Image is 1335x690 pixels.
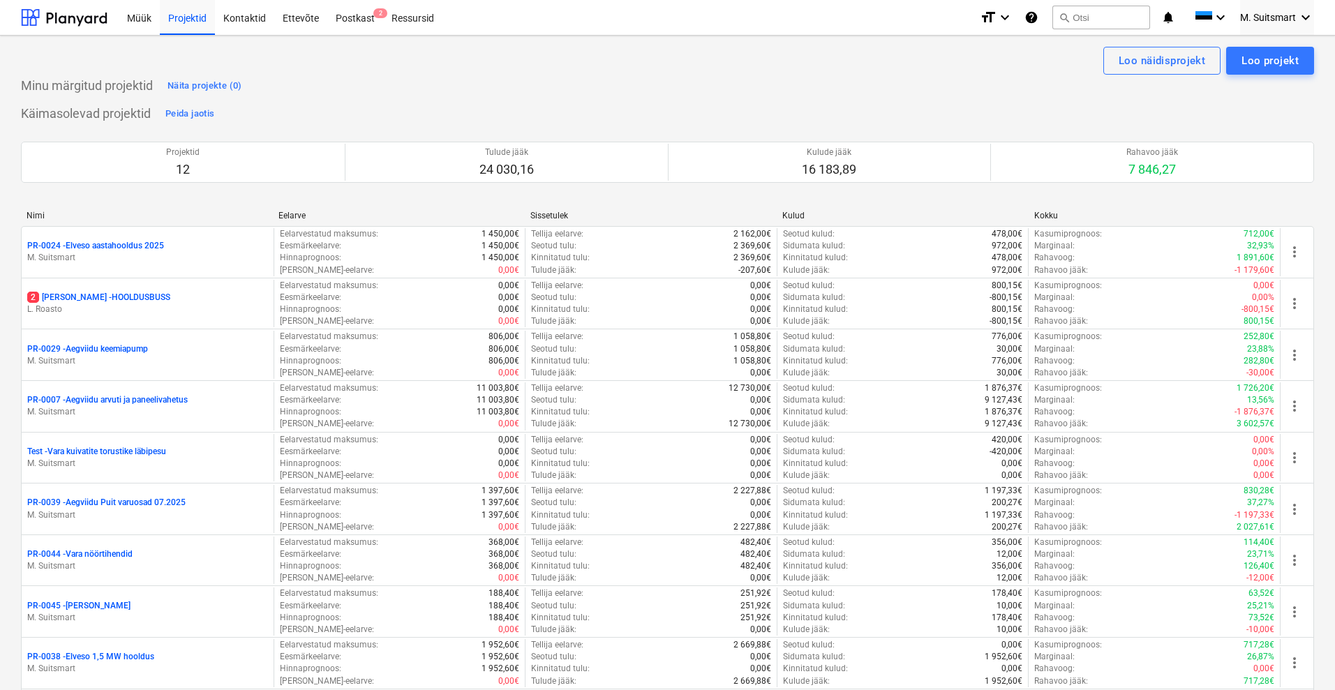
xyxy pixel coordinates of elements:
[783,434,835,446] p: Seotud kulud :
[733,355,771,367] p: 1 058,80€
[27,394,188,406] p: PR-0007 - Aegviidu arvuti ja paneelivahetus
[27,240,164,252] p: PR-0024 - Elveso aastahooldus 2025
[1126,161,1178,178] p: 7 846,27
[531,418,576,430] p: Tulude jääk :
[280,264,374,276] p: [PERSON_NAME]-eelarve :
[1034,509,1075,521] p: Rahavoog :
[750,470,771,481] p: 0,00€
[1052,6,1150,29] button: Otsi
[1235,509,1274,521] p: -1 197,33€
[1034,252,1075,264] p: Rahavoog :
[783,418,830,430] p: Kulude jääk :
[783,470,830,481] p: Kulude jääk :
[750,406,771,418] p: 0,00€
[985,406,1022,418] p: 1 876,37€
[531,509,590,521] p: Kinnitatud tulu :
[783,240,845,252] p: Sidumata kulud :
[1247,343,1274,355] p: 23,88%
[27,406,268,418] p: M. Suitsmart
[167,78,242,94] div: Näita projekte (0)
[531,303,590,315] p: Kinnitatud tulu :
[1034,537,1102,548] p: Kasumiprognoos :
[1286,398,1303,414] span: more_vert
[531,434,583,446] p: Tellija eelarve :
[997,9,1013,26] i: keyboard_arrow_down
[531,394,576,406] p: Seotud tulu :
[531,537,583,548] p: Tellija eelarve :
[280,560,341,572] p: Hinnaprognoos :
[783,406,848,418] p: Kinnitatud kulud :
[531,497,576,509] p: Seotud tulu :
[1252,446,1274,458] p: 0,00%
[1034,560,1075,572] p: Rahavoog :
[997,572,1022,584] p: 12,00€
[783,343,845,355] p: Sidumata kulud :
[1034,394,1075,406] p: Marginaal :
[990,446,1022,458] p: -420,00€
[373,8,387,18] span: 2
[27,497,186,509] p: PR-0039 - Aegviidu Puit varuosad 07.2025
[531,292,576,303] p: Seotud tulu :
[488,560,519,572] p: 368,00€
[280,315,374,327] p: [PERSON_NAME]-eelarve :
[729,382,771,394] p: 12 730,00€
[477,406,519,418] p: 11 003,80€
[992,560,1022,572] p: 356,00€
[783,521,830,533] p: Kulude jääk :
[482,497,519,509] p: 1 397,60€
[165,106,214,122] div: Peida jaotis
[1034,458,1075,470] p: Rahavoog :
[733,228,771,240] p: 2 162,00€
[488,537,519,548] p: 368,00€
[783,315,830,327] p: Kulude jääk :
[1034,497,1075,509] p: Marginaal :
[1240,12,1296,23] span: M. Suitsmart
[27,548,268,572] div: PR-0044 -Vara nöörtihendidM. Suitsmart
[1286,603,1303,620] span: more_vert
[27,303,268,315] p: L. Roasto
[27,651,154,663] p: PR-0038 - Elveso 1,5 MW hooldus
[531,470,576,481] p: Tulude jääk :
[1246,572,1274,584] p: -12,00€
[531,331,583,343] p: Tellija eelarve :
[482,485,519,497] p: 1 397,60€
[1034,264,1088,276] p: Rahavoo jääk :
[992,434,1022,446] p: 420,00€
[531,382,583,394] p: Tellija eelarve :
[27,651,268,675] div: PR-0038 -Elveso 1,5 MW hooldusM. Suitsmart
[992,264,1022,276] p: 972,00€
[280,355,341,367] p: Hinnaprognoos :
[1034,572,1088,584] p: Rahavoo jääk :
[1286,501,1303,518] span: more_vert
[164,75,246,97] button: Näita projekte (0)
[783,548,845,560] p: Sidumata kulud :
[1034,367,1088,379] p: Rahavoo jääk :
[280,343,341,355] p: Eesmärkeelarve :
[280,548,341,560] p: Eesmärkeelarve :
[166,147,200,158] p: Projektid
[498,572,519,584] p: 0,00€
[27,355,268,367] p: M. Suitsmart
[802,161,856,178] p: 16 183,89
[531,315,576,327] p: Tulude jääk :
[997,343,1022,355] p: 30,00€
[1241,303,1274,315] p: -800,15€
[531,264,576,276] p: Tulude jääk :
[1034,548,1075,560] p: Marginaal :
[783,560,848,572] p: Kinnitatud kulud :
[990,292,1022,303] p: -800,15€
[27,292,268,315] div: 2[PERSON_NAME] -HOOLDUSBUSSL. Roasto
[531,343,576,355] p: Seotud tulu :
[1253,434,1274,446] p: 0,00€
[783,367,830,379] p: Kulude jääk :
[498,446,519,458] p: 0,00€
[738,264,771,276] p: -207,60€
[1034,418,1088,430] p: Rahavoo jääk :
[479,147,534,158] p: Tulude jääk
[1001,458,1022,470] p: 0,00€
[750,446,771,458] p: 0,00€
[985,418,1022,430] p: 9 127,43€
[21,77,153,94] p: Minu märgitud projektid
[531,355,590,367] p: Kinnitatud tulu :
[482,509,519,521] p: 1 397,60€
